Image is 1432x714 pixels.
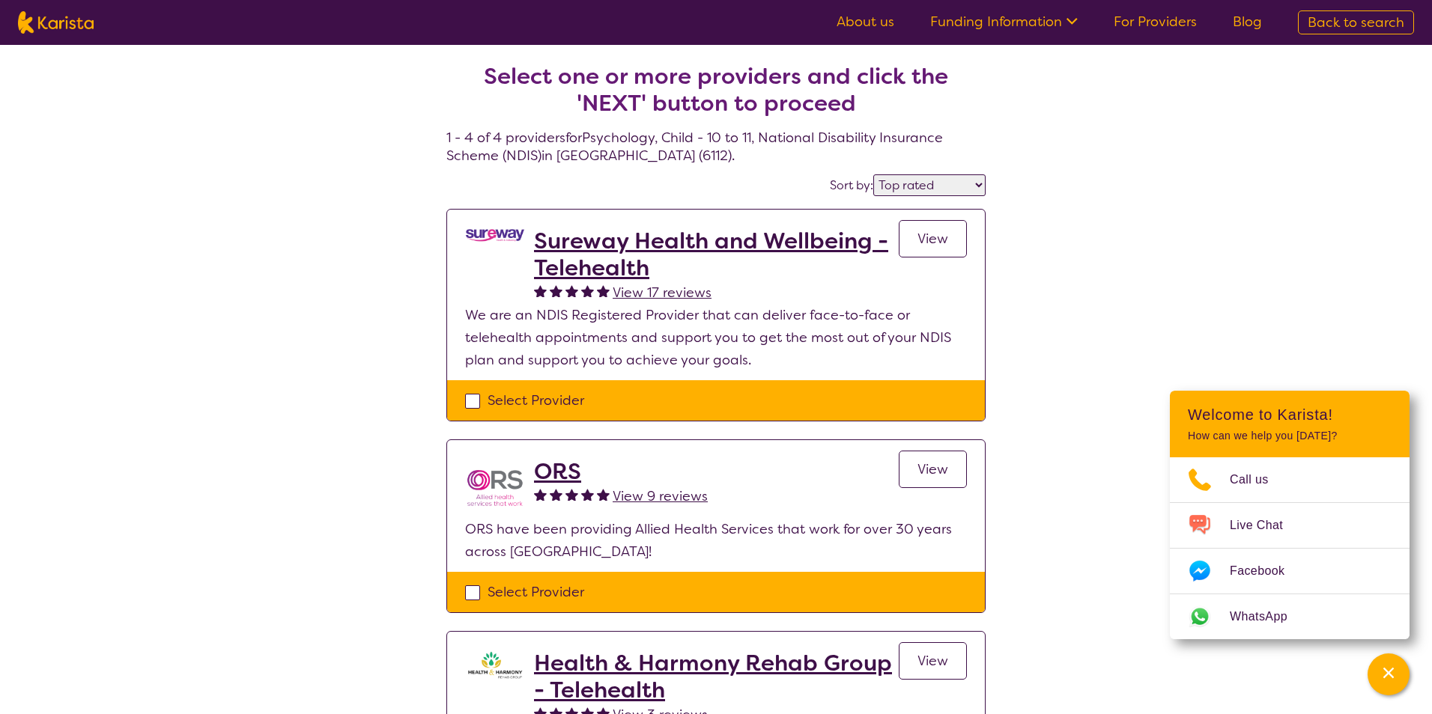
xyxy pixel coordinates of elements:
img: fullstar [597,284,610,297]
ul: Choose channel [1170,457,1410,639]
img: fullstar [597,488,610,501]
img: fullstar [581,488,594,501]
span: WhatsApp [1230,605,1305,628]
h4: 1 - 4 of 4 providers for Psychology , Child - 10 to 11 , National Disability Insurance Scheme (ND... [446,27,986,165]
button: Channel Menu [1368,653,1410,695]
span: View 17 reviews [613,284,712,302]
span: Back to search [1308,13,1404,31]
span: Live Chat [1230,514,1301,537]
a: View 17 reviews [613,281,712,304]
p: ORS have been providing Allied Health Services that work for over 30 years across [GEOGRAPHIC_DATA]! [465,518,967,563]
a: For Providers [1114,13,1197,31]
span: View [917,460,948,478]
img: fullstar [565,284,578,297]
img: fullstar [550,284,562,297]
p: We are an NDIS Registered Provider that can deliver face-to-face or telehealth appointments and s... [465,304,967,371]
img: fullstar [565,488,578,501]
a: Web link opens in a new tab. [1170,594,1410,639]
a: ORS [534,458,708,485]
img: vgwqq8bzw4bddvbx0uac.png [465,228,525,243]
h2: Select one or more providers and click the 'NEXT' button to proceed [464,63,968,117]
a: View 9 reviews [613,485,708,507]
label: Sort by: [830,177,873,193]
a: About us [837,13,894,31]
img: fullstar [534,284,547,297]
span: Facebook [1230,560,1302,582]
a: View [899,220,967,257]
a: Blog [1233,13,1262,31]
span: View [917,230,948,248]
img: ztak9tblhgtrn1fit8ap.png [465,650,525,680]
a: View [899,642,967,680]
img: nspbnteb0roocrxnmwip.png [465,458,525,518]
span: Call us [1230,469,1287,491]
a: Funding Information [930,13,1078,31]
a: View [899,451,967,488]
img: fullstar [581,284,594,297]
span: View 9 reviews [613,487,708,505]
span: View [917,652,948,670]
h2: Welcome to Karista! [1188,406,1392,424]
a: Back to search [1298,10,1414,34]
img: Karista logo [18,11,94,34]
img: fullstar [550,488,562,501]
div: Channel Menu [1170,391,1410,639]
a: Sureway Health and Wellbeing - Telehealth [534,228,899,281]
img: fullstar [534,488,547,501]
p: How can we help you [DATE]? [1188,430,1392,442]
a: Health & Harmony Rehab Group - Telehealth [534,650,899,704]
